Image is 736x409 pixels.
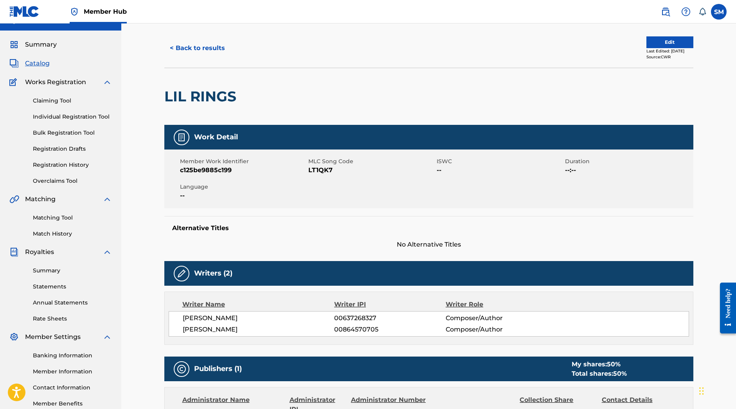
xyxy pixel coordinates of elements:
[180,166,306,175] span: c125be9885c199
[33,400,112,408] a: Member Benefits
[33,177,112,185] a: Overclaims Tool
[334,325,445,334] span: 00864570705
[437,166,563,175] span: --
[613,370,627,377] span: 50 %
[183,314,335,323] span: [PERSON_NAME]
[25,59,50,68] span: Catalog
[607,360,621,368] span: 50 %
[9,247,19,257] img: Royalties
[164,38,230,58] button: < Back to results
[33,315,112,323] a: Rate Sheets
[698,8,706,16] div: Notifications
[177,269,186,278] img: Writers
[70,7,79,16] img: Top Rightsholder
[711,4,727,20] div: User Menu
[646,48,693,54] div: Last Edited: [DATE]
[33,299,112,307] a: Annual Statements
[33,267,112,275] a: Summary
[565,157,691,166] span: Duration
[33,351,112,360] a: Banking Information
[33,214,112,222] a: Matching Tool
[9,40,57,49] a: SummarySummary
[164,240,693,249] span: No Alternative Titles
[25,77,86,87] span: Works Registration
[308,157,435,166] span: MLC Song Code
[33,97,112,105] a: Claiming Tool
[172,224,686,232] h5: Alternative Titles
[678,4,694,20] div: Help
[334,314,445,323] span: 00637268327
[9,77,20,87] img: Works Registration
[84,7,127,16] span: Member Hub
[446,325,547,334] span: Composer/Author
[9,59,19,68] img: Catalog
[334,300,446,309] div: Writer IPI
[194,269,232,278] h5: Writers (2)
[9,195,19,204] img: Matching
[180,157,306,166] span: Member Work Identifier
[9,332,19,342] img: Member Settings
[103,77,112,87] img: expand
[180,183,306,191] span: Language
[714,277,736,340] iframe: Resource Center
[177,364,186,374] img: Publishers
[646,54,693,60] div: Source: CWR
[446,300,547,309] div: Writer Role
[182,300,335,309] div: Writer Name
[33,384,112,392] a: Contact Information
[25,332,81,342] span: Member Settings
[572,360,627,369] div: My shares:
[103,247,112,257] img: expand
[572,369,627,378] div: Total shares:
[33,113,112,121] a: Individual Registration Tool
[33,283,112,291] a: Statements
[446,314,547,323] span: Composer/Author
[33,129,112,137] a: Bulk Registration Tool
[697,371,736,409] iframe: Chat Widget
[180,191,306,200] span: --
[699,379,704,403] div: Drag
[194,133,238,142] h5: Work Detail
[646,36,693,48] button: Edit
[103,195,112,204] img: expand
[25,247,54,257] span: Royalties
[194,364,242,373] h5: Publishers (1)
[658,4,673,20] a: Public Search
[9,59,50,68] a: CatalogCatalog
[661,7,670,16] img: search
[437,157,563,166] span: ISWC
[565,166,691,175] span: --:--
[183,325,335,334] span: [PERSON_NAME]
[33,145,112,153] a: Registration Drafts
[25,195,56,204] span: Matching
[308,166,435,175] span: LT1QK7
[33,368,112,376] a: Member Information
[25,40,57,49] span: Summary
[33,161,112,169] a: Registration History
[681,7,691,16] img: help
[9,40,19,49] img: Summary
[33,230,112,238] a: Match History
[103,332,112,342] img: expand
[164,88,240,105] h2: LIL RINGS
[177,133,186,142] img: Work Detail
[9,6,40,17] img: MLC Logo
